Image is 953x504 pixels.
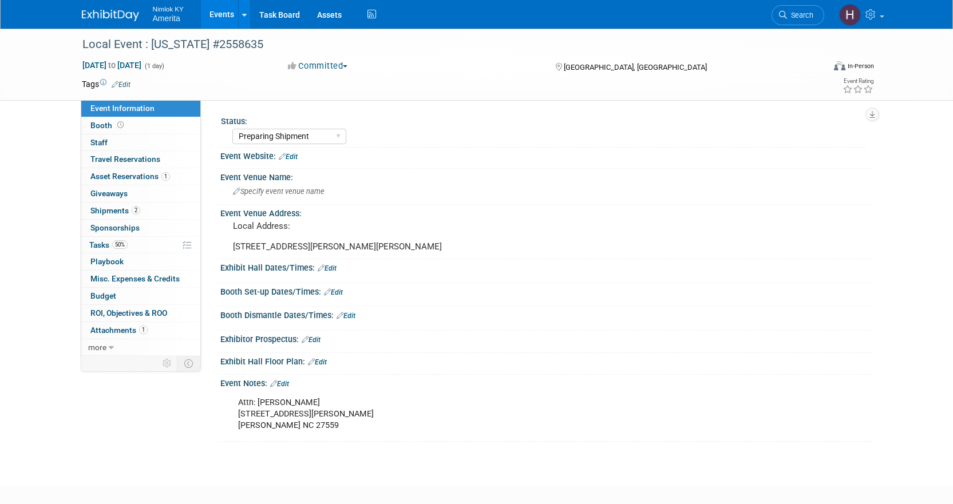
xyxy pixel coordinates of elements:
[81,185,200,202] a: Giveaways
[90,274,180,283] span: Misc. Expenses & Credits
[81,288,200,304] a: Budget
[81,322,200,339] a: Attachments1
[233,221,479,252] pre: Local Address: [STREET_ADDRESS][PERSON_NAME][PERSON_NAME]
[90,257,124,266] span: Playbook
[221,113,867,127] div: Status:
[81,271,200,287] a: Misc. Expenses & Credits
[220,259,872,274] div: Exhibit Hall Dates/Times:
[82,78,131,90] td: Tags
[337,312,355,320] a: Edit
[308,358,327,366] a: Edit
[90,138,108,147] span: Staff
[153,14,180,23] span: Amerita
[81,305,200,322] a: ROI, Objectives & ROO
[78,34,807,55] div: Local Event : [US_STATE] #2558635
[90,223,140,232] span: Sponsorships
[834,61,845,70] img: Format-Inperson.png
[81,203,200,219] a: Shipments2
[90,326,148,335] span: Attachments
[220,331,872,346] div: Exhibitor Prospectus:
[220,148,872,162] div: Event Website:
[233,187,325,196] span: Specify event venue name
[90,154,160,164] span: Travel Reservations
[324,288,343,296] a: Edit
[90,172,170,181] span: Asset Reservations
[132,206,140,215] span: 2
[90,308,167,318] span: ROI, Objectives & ROO
[220,307,872,322] div: Booth Dismantle Dates/Times:
[284,60,352,72] button: Committed
[81,117,200,134] a: Booth
[81,151,200,168] a: Travel Reservations
[112,240,128,249] span: 50%
[220,353,872,368] div: Exhibit Hall Floor Plan:
[220,283,872,298] div: Booth Set-up Dates/Times:
[847,62,874,70] div: In-Person
[90,104,155,113] span: Event Information
[115,121,126,129] span: Booth not reserved yet
[106,61,117,70] span: to
[81,253,200,270] a: Playbook
[90,189,128,198] span: Giveaways
[279,153,298,161] a: Edit
[230,391,746,437] div: Attn: [PERSON_NAME] [STREET_ADDRESS][PERSON_NAME] [PERSON_NAME] NC 27559
[318,264,337,272] a: Edit
[177,356,200,371] td: Toggle Event Tabs
[88,343,106,352] span: more
[220,205,872,219] div: Event Venue Address:
[139,326,148,334] span: 1
[157,356,177,371] td: Personalize Event Tab Strip
[90,121,126,130] span: Booth
[220,375,872,390] div: Event Notes:
[81,168,200,185] a: Asset Reservations1
[112,81,131,89] a: Edit
[302,336,321,344] a: Edit
[757,59,875,77] div: Event Format
[90,206,140,215] span: Shipments
[839,4,861,26] img: Hannah Durbin
[270,380,289,388] a: Edit
[153,2,184,14] span: Nimlok KY
[89,240,128,249] span: Tasks
[772,5,824,25] a: Search
[81,339,200,356] a: more
[81,134,200,151] a: Staff
[81,237,200,253] a: Tasks50%
[144,62,164,70] span: (1 day)
[564,63,707,72] span: [GEOGRAPHIC_DATA], [GEOGRAPHIC_DATA]
[81,100,200,117] a: Event Information
[787,11,813,19] span: Search
[161,172,170,181] span: 1
[843,78,873,84] div: Event Rating
[90,291,116,300] span: Budget
[82,10,139,21] img: ExhibitDay
[82,60,142,70] span: [DATE] [DATE]
[81,220,200,236] a: Sponsorships
[220,169,872,183] div: Event Venue Name:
